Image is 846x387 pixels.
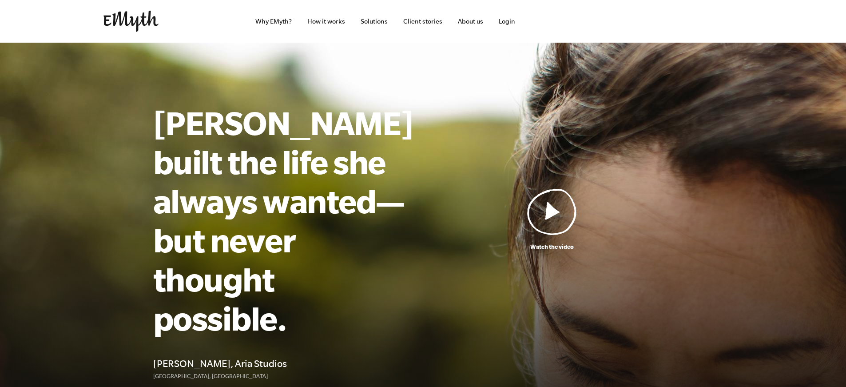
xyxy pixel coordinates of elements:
a: Watch the video [411,188,693,251]
iframe: Embedded CTA [552,8,645,36]
iframe: Embedded CTA [650,12,743,31]
img: EMyth [103,11,159,32]
p: [GEOGRAPHIC_DATA], [GEOGRAPHIC_DATA] [153,371,411,381]
iframe: Chat Widget [802,344,846,387]
h4: [PERSON_NAME], Aria Studios [153,355,411,371]
p: Watch the video [411,242,693,251]
h1: [PERSON_NAME] built the life she always wanted—but never thought possible. [153,103,411,338]
img: Play Video [527,188,577,235]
